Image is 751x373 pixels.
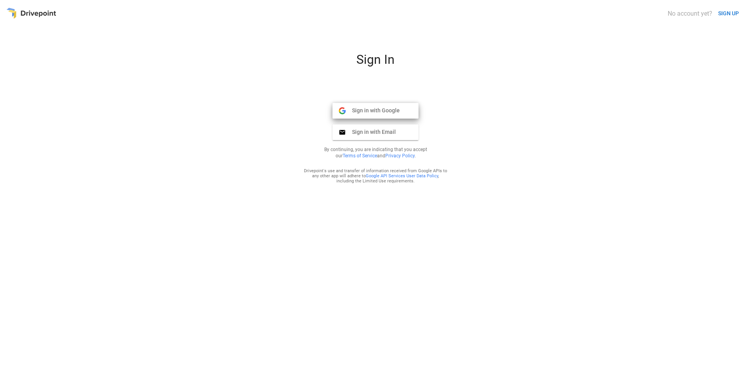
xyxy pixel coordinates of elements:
a: Privacy Policy [385,153,415,159]
button: SIGN UP [715,6,742,21]
div: Sign In [282,52,469,73]
span: Sign in with Google [346,107,400,114]
button: Sign in with Google [332,103,419,119]
a: Terms of Service [343,153,377,159]
a: Google API Services User Data Policy [366,173,438,178]
div: No account yet? [668,10,712,17]
div: Drivepoint's use and transfer of information received from Google APIs to any other app will adhe... [304,168,447,184]
button: Sign in with Email [332,124,419,140]
p: By continuing, you are indicating that you accept our and . [314,146,437,159]
span: Sign in with Email [346,128,396,135]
